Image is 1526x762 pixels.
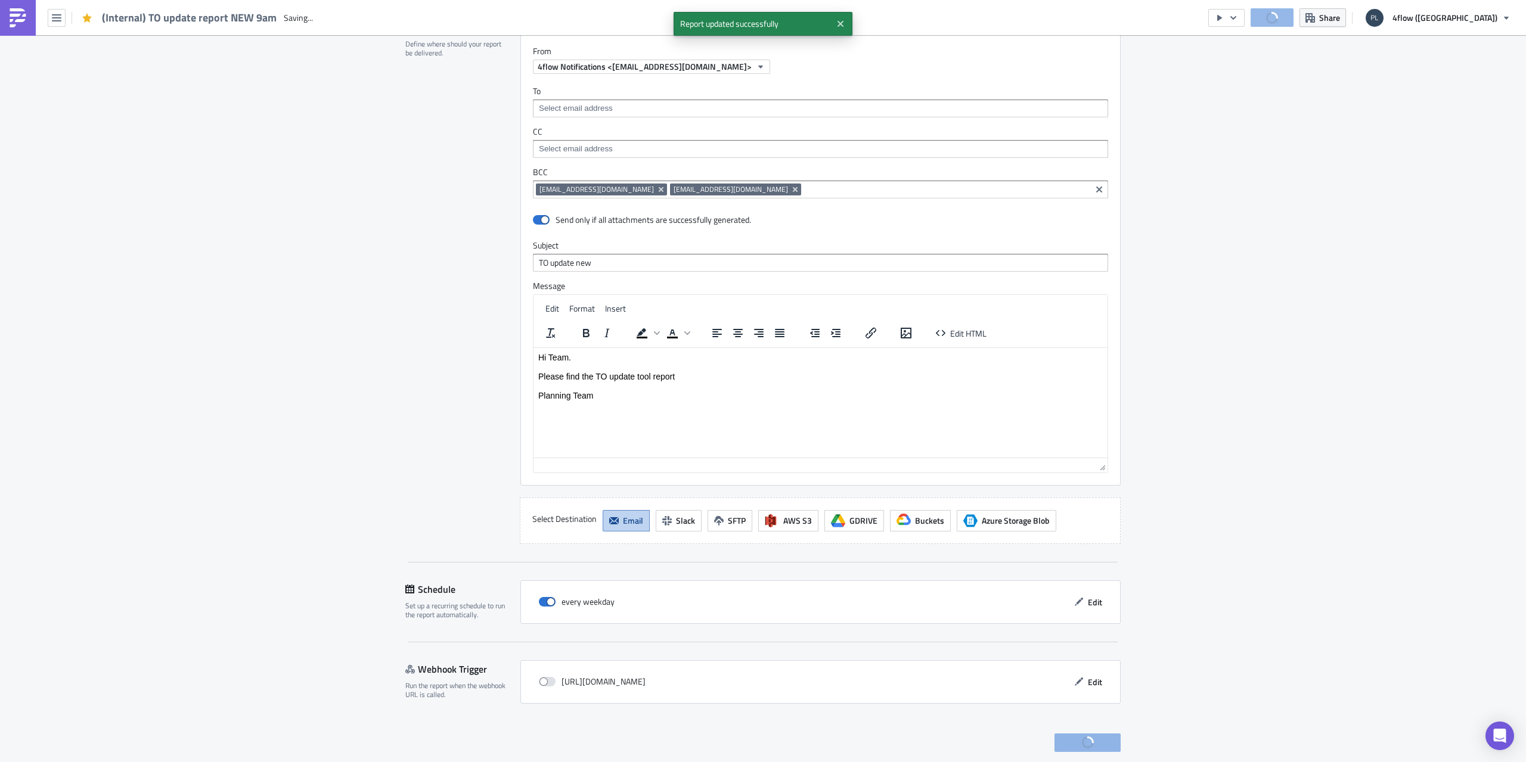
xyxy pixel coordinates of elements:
div: every weekday [539,593,615,611]
div: Open Intercom Messenger [1485,721,1514,750]
label: Subject [533,240,1108,251]
button: Buckets [890,510,951,531]
label: Message [533,281,1108,291]
span: [EMAIL_ADDRESS][DOMAIN_NAME] [539,185,654,194]
span: Share [1319,11,1340,24]
label: Select Destination [532,510,597,528]
div: [URL][DOMAIN_NAME] [539,673,646,691]
span: Report updated successfully [674,12,832,36]
span: Saving... [284,13,313,23]
button: Align left [707,325,727,341]
span: Azure Storage Blob [963,514,978,528]
span: Insert [605,302,626,315]
span: 4flow ([GEOGRAPHIC_DATA]) [1392,11,1497,24]
button: Align right [749,325,769,341]
img: Avatar [1364,8,1385,28]
div: Set up a recurring schedule to run the report automatically. [405,601,513,620]
button: 4flow ([GEOGRAPHIC_DATA]) [1358,5,1517,31]
div: Text color [662,325,692,341]
span: AWS S3 [783,514,812,527]
span: Slack [676,514,695,527]
button: Clear selected items [1092,182,1106,197]
span: Azure Storage Blob [982,514,1050,527]
div: Run the report when the webhook URL is called. [405,681,513,699]
span: 4flow Notifications <[EMAIL_ADDRESS][DOMAIN_NAME]> [538,60,752,73]
label: CC [533,126,1108,137]
button: Italic [597,325,617,341]
button: Slack [656,510,702,531]
div: Schedule [405,580,520,598]
span: Edit [545,302,559,315]
span: Edit [1088,676,1102,688]
button: Increase indent [826,325,846,341]
button: Azure Storage BlobAzure Storage Blob [957,510,1056,531]
button: Share [1299,8,1346,27]
div: Define where should your report be delivered. [405,39,506,58]
button: Decrease indent [805,325,825,341]
button: AWS S3 [758,510,818,531]
button: Edit [1068,673,1108,691]
div: Webhook Trigger [405,660,520,678]
button: Justify [770,325,790,341]
button: Edit [1068,593,1108,611]
div: Resize [1095,458,1108,472]
button: Email [603,510,650,531]
button: Insert/edit link [861,325,881,341]
span: Edit HTML [950,326,987,339]
button: Remove Tag [790,183,801,195]
div: Background color [632,325,662,341]
span: GDRIVE [849,514,877,527]
button: Remove Tag [656,183,667,195]
button: 4flow Notifications <[EMAIL_ADDRESS][DOMAIN_NAME]> [533,60,770,74]
span: Format [569,302,595,315]
input: Select em ail add ress [536,143,1104,155]
button: Insert/edit image [896,325,916,341]
button: Bold [576,325,596,341]
span: Buckets [915,514,944,527]
span: Email [623,514,643,527]
div: Send only if all attachments are successfully generated. [556,214,751,225]
span: (Internal) TO update report NEW 9am [102,11,278,24]
button: Clear formatting [541,325,561,341]
button: SFTP [708,510,752,531]
label: BCC [533,167,1108,178]
span: [EMAIL_ADDRESS][DOMAIN_NAME] [674,185,788,194]
button: GDRIVE [824,510,884,531]
button: Edit HTML [931,325,991,341]
span: SFTP [728,514,746,527]
iframe: Rich Text Area [534,348,1108,458]
label: From [533,46,1120,57]
span: Edit [1088,596,1102,608]
label: To [533,86,1108,97]
button: Align center [728,325,748,341]
button: Close [832,15,849,33]
input: Select em ail add ress [536,102,1104,114]
img: PushMetrics [8,8,27,27]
